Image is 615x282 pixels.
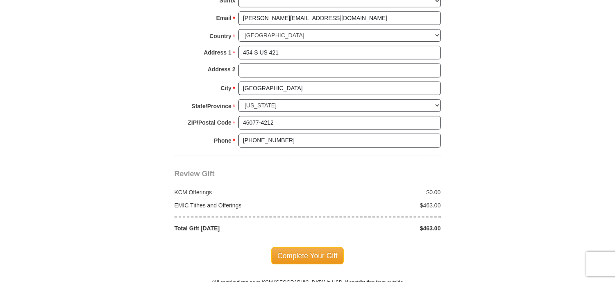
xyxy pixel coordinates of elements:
[170,188,308,196] div: KCM Offerings
[216,12,231,24] strong: Email
[308,188,445,196] div: $0.00
[188,117,231,128] strong: ZIP/Postal Code
[308,201,445,209] div: $463.00
[209,30,231,42] strong: Country
[170,224,308,232] div: Total Gift [DATE]
[271,247,344,264] span: Complete Your Gift
[308,224,445,232] div: $463.00
[170,201,308,209] div: EMIC Tithes and Offerings
[220,82,231,94] strong: City
[208,64,236,75] strong: Address 2
[192,100,231,112] strong: State/Province
[175,170,215,178] span: Review Gift
[204,47,231,58] strong: Address 1
[214,135,231,146] strong: Phone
